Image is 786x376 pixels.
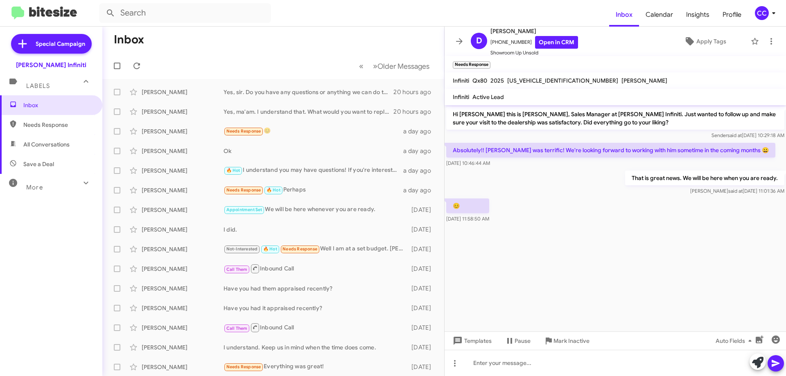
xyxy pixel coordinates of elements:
[142,88,224,96] div: [PERSON_NAME]
[26,82,50,90] span: Labels
[609,3,639,27] a: Inbox
[446,216,489,222] span: [DATE] 11:58:50 AM
[226,326,248,331] span: Call Them
[23,140,70,149] span: All Conversations
[453,77,469,84] span: Infiniti
[224,108,393,116] div: Yes, ma'am. I understand that. What would you want to replace it with?
[142,363,224,371] div: [PERSON_NAME]
[407,363,438,371] div: [DATE]
[23,160,54,168] span: Save a Deal
[407,225,438,234] div: [DATE]
[535,36,578,49] a: Open in CRM
[490,49,578,57] span: Showroom Up Unsold
[663,34,747,49] button: Apply Tags
[621,77,667,84] span: [PERSON_NAME]
[393,88,438,96] div: 20 hours ago
[224,284,407,293] div: Have you had them appraised recently?
[728,188,743,194] span: said at
[224,185,403,195] div: Perhaps
[224,166,403,175] div: I understand you may have questions! If you're interested in discussing selling your QX60 or any ...
[142,304,224,312] div: [PERSON_NAME]
[407,304,438,312] div: [DATE]
[224,263,407,274] div: Inbound Call
[224,205,407,214] div: We will be here whenever you are ready.
[453,93,469,101] span: Infiniti
[282,246,317,252] span: Needs Response
[716,3,748,27] a: Profile
[680,3,716,27] a: Insights
[451,333,492,348] span: Templates
[142,206,224,214] div: [PERSON_NAME]
[498,333,537,348] button: Pause
[142,108,224,116] div: [PERSON_NAME]
[407,324,438,332] div: [DATE]
[446,143,775,158] p: Absolutely!! [PERSON_NAME] was terrific! We're looking forward to working with him sometime in th...
[99,3,271,23] input: Search
[373,61,377,71] span: »
[359,61,364,71] span: «
[748,6,777,20] button: CC
[445,333,498,348] button: Templates
[446,160,490,166] span: [DATE] 10:46:44 AM
[142,186,224,194] div: [PERSON_NAME]
[393,108,438,116] div: 20 hours ago
[16,61,86,69] div: [PERSON_NAME] Infiniti
[755,6,769,20] div: CC
[142,147,224,155] div: [PERSON_NAME]
[226,207,262,212] span: Appointment Set
[368,58,434,74] button: Next
[716,333,755,348] span: Auto Fields
[26,184,43,191] span: More
[224,343,407,351] div: I understand. Keep us in mind when the time does come.
[142,324,224,332] div: [PERSON_NAME]
[507,77,618,84] span: [US_VEHICLE_IDENTIFICATION_NUMBER]
[639,3,680,27] span: Calendar
[490,77,504,84] span: 2025
[403,186,438,194] div: a day ago
[226,246,258,252] span: Not-Interested
[23,101,93,109] span: Inbox
[142,127,224,135] div: [PERSON_NAME]
[11,34,92,54] a: Special Campaign
[263,246,277,252] span: 🔥 Hot
[142,225,224,234] div: [PERSON_NAME]
[142,245,224,253] div: [PERSON_NAME]
[407,245,438,253] div: [DATE]
[267,187,280,193] span: 🔥 Hot
[553,333,589,348] span: Mark Inactive
[490,36,578,49] span: [PHONE_NUMBER]
[226,187,261,193] span: Needs Response
[114,33,144,46] h1: Inbox
[226,267,248,272] span: Call Them
[224,147,403,155] div: Ok
[403,127,438,135] div: a day ago
[407,265,438,273] div: [DATE]
[224,244,407,254] div: Well I am at a set budget. [PERSON_NAME] knows the story about the Frontier Truck. Currently I ca...
[224,304,407,312] div: Have you had it appraised recently?
[490,26,578,36] span: [PERSON_NAME]
[142,265,224,273] div: [PERSON_NAME]
[142,343,224,351] div: [PERSON_NAME]
[224,362,407,371] div: Everything was great!
[403,167,438,175] div: a day ago
[226,128,261,134] span: Needs Response
[711,132,784,138] span: Sender [DATE] 10:29:18 AM
[625,171,784,185] p: That is great news. We will be here when you are ready.
[407,284,438,293] div: [DATE]
[226,364,261,369] span: Needs Response
[226,168,240,173] span: 🔥 Hot
[472,77,487,84] span: Qx80
[453,61,490,69] small: Needs Response
[23,121,93,129] span: Needs Response
[224,322,407,333] div: Inbound Call
[476,34,482,47] span: D
[142,284,224,293] div: [PERSON_NAME]
[515,333,531,348] span: Pause
[407,343,438,351] div: [DATE]
[696,34,726,49] span: Apply Tags
[407,206,438,214] div: [DATE]
[36,40,85,48] span: Special Campaign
